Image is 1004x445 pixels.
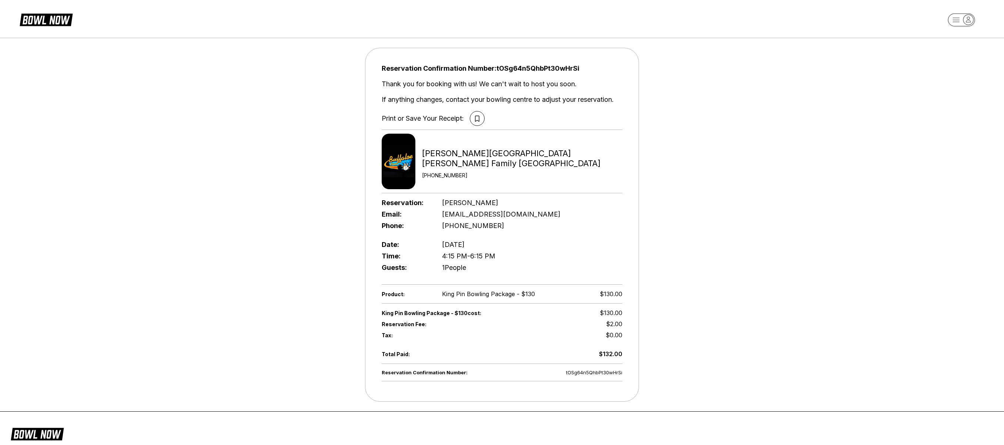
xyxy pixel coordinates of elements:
img: Buffaloe Lanes Mebane Family Bowling Center [382,134,415,189]
span: Guests: [382,264,430,271]
span: $0.00 [606,331,622,339]
div: Thank you for booking with us! We can't wait to host you soon. [382,80,622,88]
span: King Pin Bowling Package - $130 cost: [382,310,502,316]
span: [PERSON_NAME] [442,199,498,207]
span: [DATE] [442,241,465,248]
span: [EMAIL_ADDRESS][DOMAIN_NAME] [442,210,560,218]
span: Phone: [382,222,430,230]
span: Reservation: [382,199,430,207]
span: Total Paid: [382,351,430,357]
span: [PHONE_NUMBER] [442,222,504,230]
span: Reservation Confirmation Number: tOSg64n5QhbPt30wHrSi [382,64,622,73]
div: If anything changes, contact your bowling centre to adjust your reservation. [382,96,622,104]
button: print reservation as PDF [470,111,485,126]
span: 1 People [442,264,466,271]
span: 4:15 PM - 6:15 PM [442,252,495,260]
div: [PERSON_NAME][GEOGRAPHIC_DATA] [PERSON_NAME] Family [GEOGRAPHIC_DATA] [422,148,622,168]
span: Email: [382,210,430,218]
span: $2.00 [606,320,622,328]
span: Reservation Confirmation Number: [382,369,502,375]
span: Time: [382,252,430,260]
div: Print or Save Your Receipt: [382,114,464,123]
span: $130.00 [600,290,622,298]
span: King Pin Bowling Package - $130 [442,290,535,298]
span: Tax: [382,332,430,338]
div: [PHONE_NUMBER] [422,172,622,178]
span: $130.00 [600,309,622,317]
span: Reservation Fee: [382,321,502,327]
span: Product: [382,291,430,297]
span: tOSg64n5QhbPt30wHrSi [566,369,622,375]
span: Date: [382,241,430,248]
div: $132.00 [599,350,622,358]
